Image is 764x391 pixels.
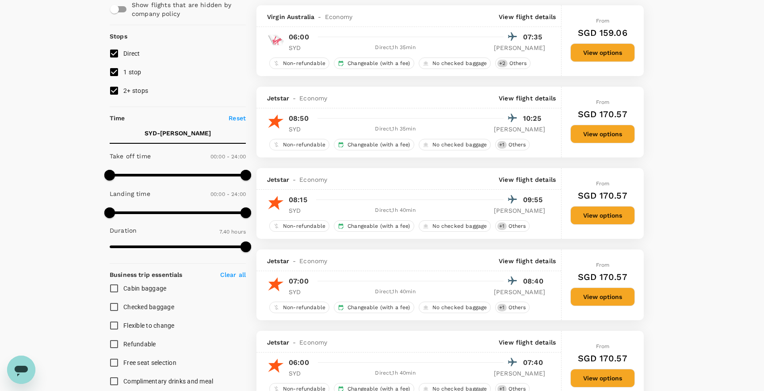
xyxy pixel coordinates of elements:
[570,125,635,143] button: View options
[289,369,311,378] p: SYD
[494,43,545,52] p: [PERSON_NAME]
[110,271,183,278] strong: Business trip essentials
[269,220,329,232] div: Non-refundable
[145,129,211,138] p: SYD - [PERSON_NAME]
[289,276,309,287] p: 07:00
[267,175,289,184] span: Jetstar
[334,139,414,150] div: Changeable (with a fee)
[495,220,530,232] div: +1Others
[267,357,285,375] img: JQ
[497,304,506,311] span: + 1
[495,302,530,313] div: +1Others
[497,222,506,230] span: + 1
[123,378,213,385] span: Complimentary drinks and meal
[7,356,35,384] iframe: Button to launch messaging window
[289,175,299,184] span: -
[499,175,556,184] p: View flight details
[123,341,156,348] span: Refundable
[344,304,413,311] span: Changeable (with a fee)
[499,257,556,265] p: View flight details
[570,287,635,306] button: View options
[289,43,311,52] p: SYD
[523,357,545,368] p: 07:40
[289,195,307,205] p: 08:15
[325,12,353,21] span: Economy
[429,141,491,149] span: No checked baggage
[578,351,627,365] h6: SGD 170.57
[279,304,329,311] span: Non-refundable
[299,175,327,184] span: Economy
[279,60,329,67] span: Non-refundable
[110,114,125,123] p: Time
[523,32,545,42] p: 07:35
[419,57,491,69] div: No checked baggage
[110,33,127,40] strong: Stops
[505,304,530,311] span: Others
[570,206,635,225] button: View options
[267,276,285,293] img: JQ
[269,139,329,150] div: Non-refundable
[123,285,166,292] span: Cabin baggage
[419,220,491,232] div: No checked baggage
[289,125,311,134] p: SYD
[123,322,175,329] span: Flexible to change
[596,18,610,24] span: From
[499,94,556,103] p: View flight details
[267,12,314,21] span: Virgin Australia
[123,69,141,76] span: 1 stop
[497,141,506,149] span: + 1
[289,257,299,265] span: -
[578,107,627,121] h6: SGD 170.57
[523,195,545,205] p: 09:55
[110,152,151,161] p: Take off time
[289,113,309,124] p: 08:50
[596,262,610,268] span: From
[316,43,474,52] div: Direct , 1h 35min
[505,222,530,230] span: Others
[596,343,610,349] span: From
[267,257,289,265] span: Jetstar
[523,276,545,287] p: 08:40
[523,113,545,124] p: 10:25
[344,60,413,67] span: Changeable (with a fee)
[314,12,325,21] span: -
[344,141,413,149] span: Changeable (with a fee)
[123,50,140,57] span: Direct
[289,32,309,42] p: 06:00
[429,222,491,230] span: No checked baggage
[316,369,474,378] div: Direct , 1h 40min
[495,139,530,150] div: +1Others
[505,141,530,149] span: Others
[506,60,531,67] span: Others
[299,257,327,265] span: Economy
[267,338,289,347] span: Jetstar
[316,206,474,215] div: Direct , 1h 40min
[289,357,309,368] p: 06:00
[219,229,246,235] span: 7.40 hours
[279,141,329,149] span: Non-refundable
[289,338,299,347] span: -
[596,180,610,187] span: From
[578,270,627,284] h6: SGD 170.57
[499,338,556,347] p: View flight details
[419,302,491,313] div: No checked baggage
[419,139,491,150] div: No checked baggage
[269,57,329,69] div: Non-refundable
[570,369,635,387] button: View options
[499,12,556,21] p: View flight details
[110,226,137,235] p: Duration
[494,125,545,134] p: [PERSON_NAME]
[429,304,491,311] span: No checked baggage
[429,60,491,67] span: No checked baggage
[334,57,414,69] div: Changeable (with a fee)
[299,94,327,103] span: Economy
[334,302,414,313] div: Changeable (with a fee)
[123,359,176,366] span: Free seat selection
[494,287,545,296] p: [PERSON_NAME]
[132,0,240,18] p: Show flights that are hidden by company policy
[123,87,148,94] span: 2+ stops
[123,303,174,310] span: Checked baggage
[497,60,507,67] span: + 2
[344,222,413,230] span: Changeable (with a fee)
[267,113,285,130] img: JQ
